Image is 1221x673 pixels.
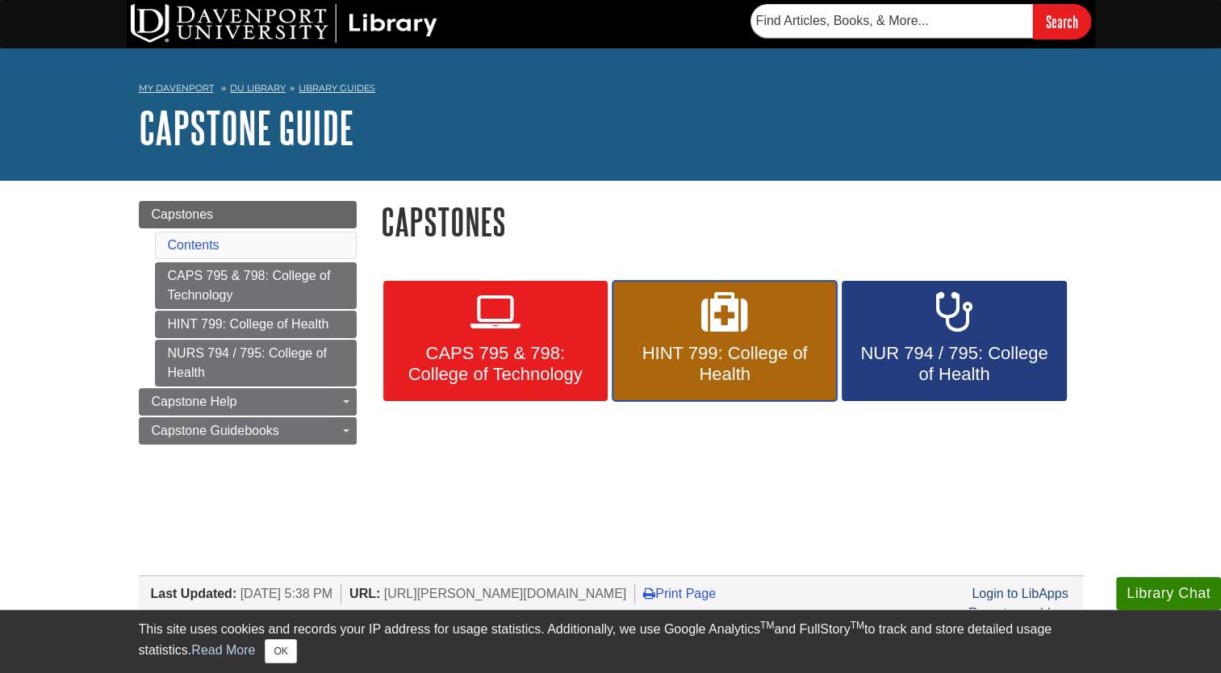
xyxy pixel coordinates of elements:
span: CAPS 795 & 798: College of Technology [395,343,596,385]
div: This site uses cookies and records your IP address for usage statistics. Additionally, we use Goo... [139,620,1083,663]
button: Library Chat [1116,577,1221,610]
a: Read More [191,643,255,657]
span: Capstone Help [152,395,237,408]
a: Print Page [643,587,716,600]
a: Capstone Guide [139,102,354,153]
a: HINT 799: College of Health [613,281,837,402]
span: Capstone Guidebooks [152,424,279,437]
input: Search [1033,4,1091,39]
div: Guide Page Menu [139,201,357,445]
a: NUR 794 / 795: College of Health [842,281,1066,402]
a: Login to LibApps [972,587,1068,600]
img: DU Library [131,4,437,43]
a: Report a problem [968,606,1068,620]
span: HINT 799: College of Health [625,343,825,385]
sup: TM [851,620,864,631]
span: NUR 794 / 795: College of Health [854,343,1054,385]
a: Capstones [139,201,357,228]
sup: TM [760,620,774,631]
span: [DATE] 5:38 PM [240,587,332,600]
button: Close [265,639,296,663]
span: [URL][PERSON_NAME][DOMAIN_NAME] [384,587,627,600]
a: CAPS 795 & 798: College of Technology [155,262,357,309]
a: HINT 799: College of Health [155,311,357,338]
input: Find Articles, Books, & More... [751,4,1033,38]
a: CAPS 795 & 798: College of Technology [383,281,608,402]
a: Capstone Help [139,388,357,416]
a: DU Library [230,82,286,94]
span: URL: [349,587,380,600]
a: Contents [168,238,220,252]
a: Capstone Guidebooks [139,417,357,445]
form: Searches DU Library's articles, books, and more [751,4,1091,39]
h1: Capstones [381,201,1083,242]
a: My Davenport [139,82,214,95]
nav: breadcrumb [139,77,1083,103]
a: NURS 794 / 795: College of Health [155,340,357,387]
a: Library Guides [299,82,375,94]
i: Print Page [643,587,655,600]
span: Last Updated: [151,587,237,600]
span: Capstones [152,207,214,221]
